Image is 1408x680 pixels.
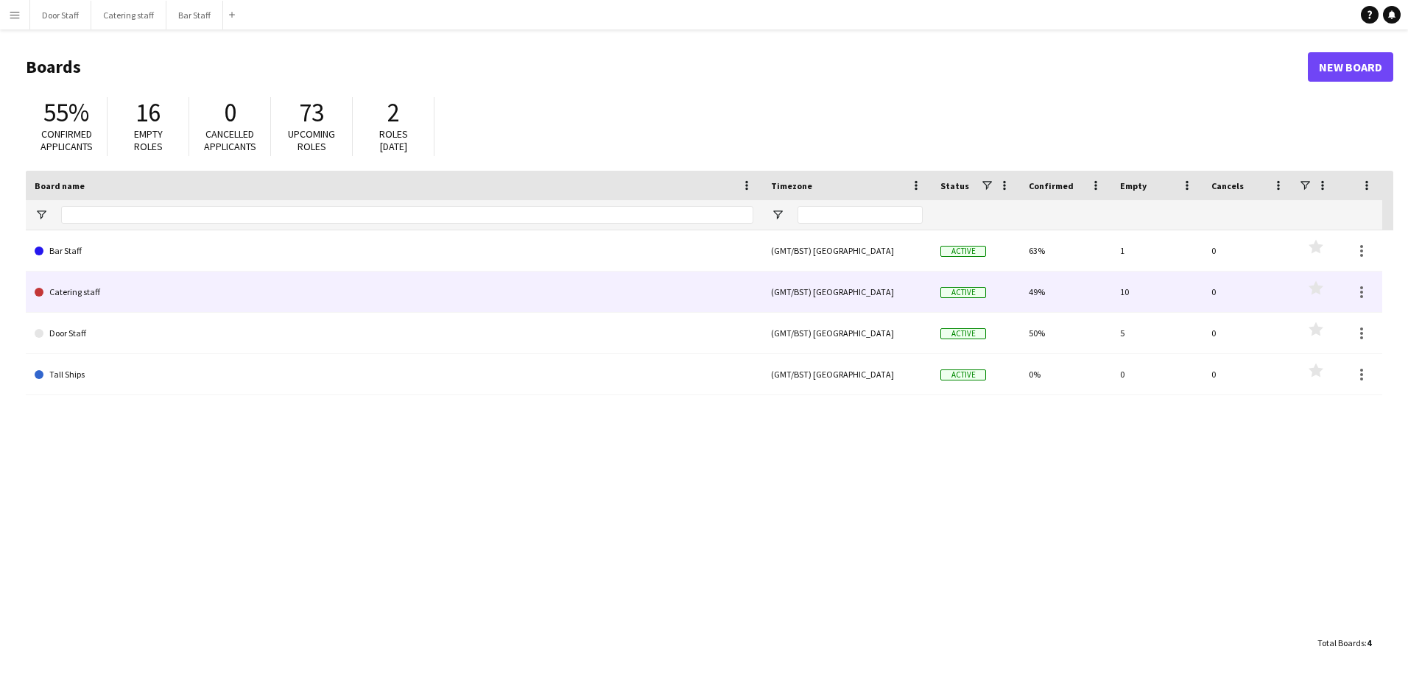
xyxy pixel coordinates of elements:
[61,206,753,224] input: Board name Filter Input
[30,1,91,29] button: Door Staff
[771,180,812,191] span: Timezone
[1317,637,1365,648] span: Total Boards
[35,272,753,313] a: Catering staff
[35,354,753,395] a: Tall Ships
[224,96,236,129] span: 0
[1111,313,1203,353] div: 5
[288,127,335,153] span: Upcoming roles
[35,313,753,354] a: Door Staff
[135,96,161,129] span: 16
[762,313,932,353] div: (GMT/BST) [GEOGRAPHIC_DATA]
[1111,230,1203,271] div: 1
[1029,180,1074,191] span: Confirmed
[762,354,932,394] div: (GMT/BST) [GEOGRAPHIC_DATA]
[940,180,969,191] span: Status
[940,369,986,380] span: Active
[41,127,93,153] span: Confirmed applicants
[35,180,85,191] span: Board name
[204,127,256,153] span: Cancelled applicants
[1020,230,1111,271] div: 63%
[1308,52,1393,82] a: New Board
[387,96,400,129] span: 2
[91,1,166,29] button: Catering staff
[299,96,324,129] span: 73
[798,206,923,224] input: Timezone Filter Input
[940,328,986,339] span: Active
[43,96,89,129] span: 55%
[771,208,784,222] button: Open Filter Menu
[1203,313,1294,353] div: 0
[1020,272,1111,312] div: 49%
[1317,628,1371,657] div: :
[762,230,932,271] div: (GMT/BST) [GEOGRAPHIC_DATA]
[35,230,753,272] a: Bar Staff
[379,127,408,153] span: Roles [DATE]
[26,56,1308,78] h1: Boards
[1211,180,1244,191] span: Cancels
[1203,272,1294,312] div: 0
[1367,637,1371,648] span: 4
[166,1,223,29] button: Bar Staff
[940,246,986,257] span: Active
[35,208,48,222] button: Open Filter Menu
[1111,272,1203,312] div: 10
[1020,313,1111,353] div: 50%
[1120,180,1147,191] span: Empty
[1203,230,1294,271] div: 0
[940,287,986,298] span: Active
[134,127,163,153] span: Empty roles
[762,272,932,312] div: (GMT/BST) [GEOGRAPHIC_DATA]
[1111,354,1203,394] div: 0
[1203,354,1294,394] div: 0
[1020,354,1111,394] div: 0%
